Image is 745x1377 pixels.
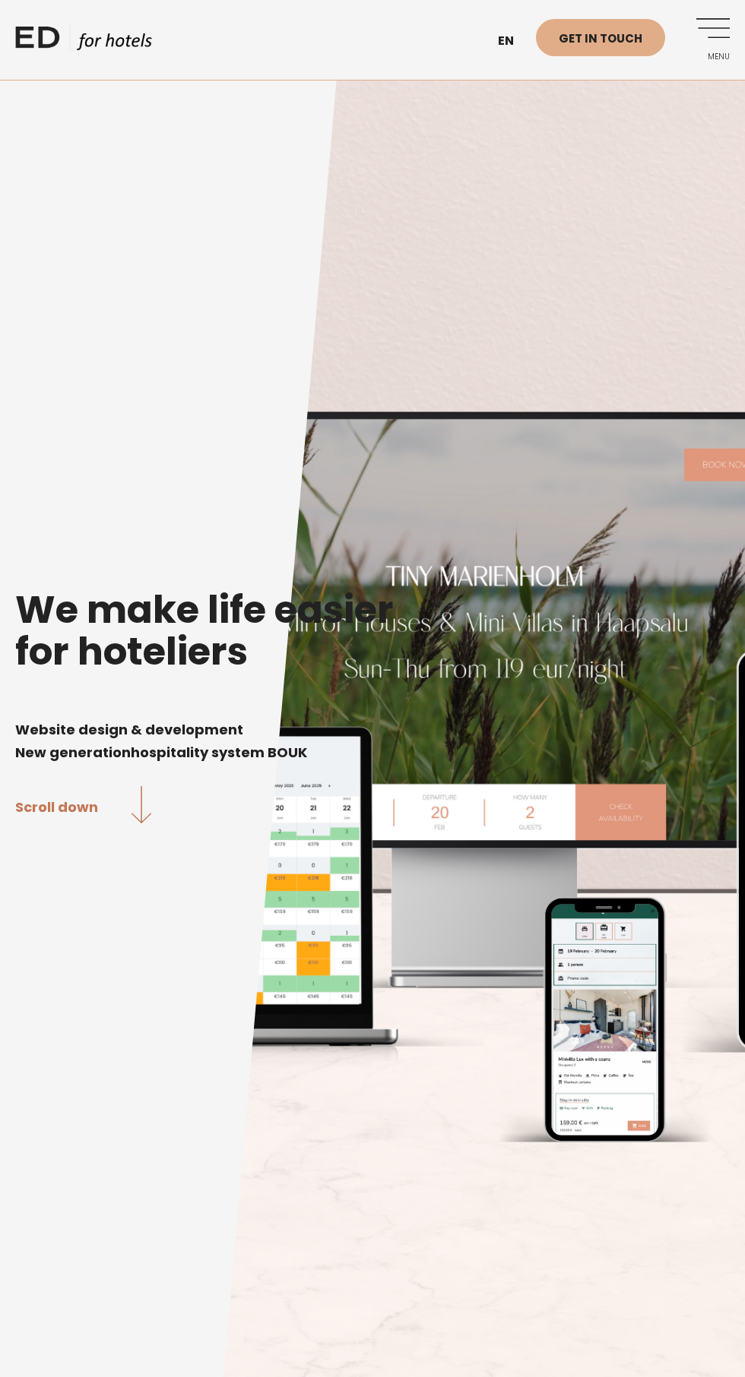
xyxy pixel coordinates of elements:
span: Website design & development New generation [15,720,243,762]
a: en [490,23,536,60]
a: Scroll down [15,786,151,826]
a: Get in touch [536,19,665,56]
h1: We make life easier for hoteliers [15,589,730,672]
a: Menu [688,18,730,60]
a: ED HOTELS [15,23,152,61]
div: Page 1 [15,695,730,763]
span: hospitality system BOUK [131,743,307,762]
span: Menu [688,52,730,62]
